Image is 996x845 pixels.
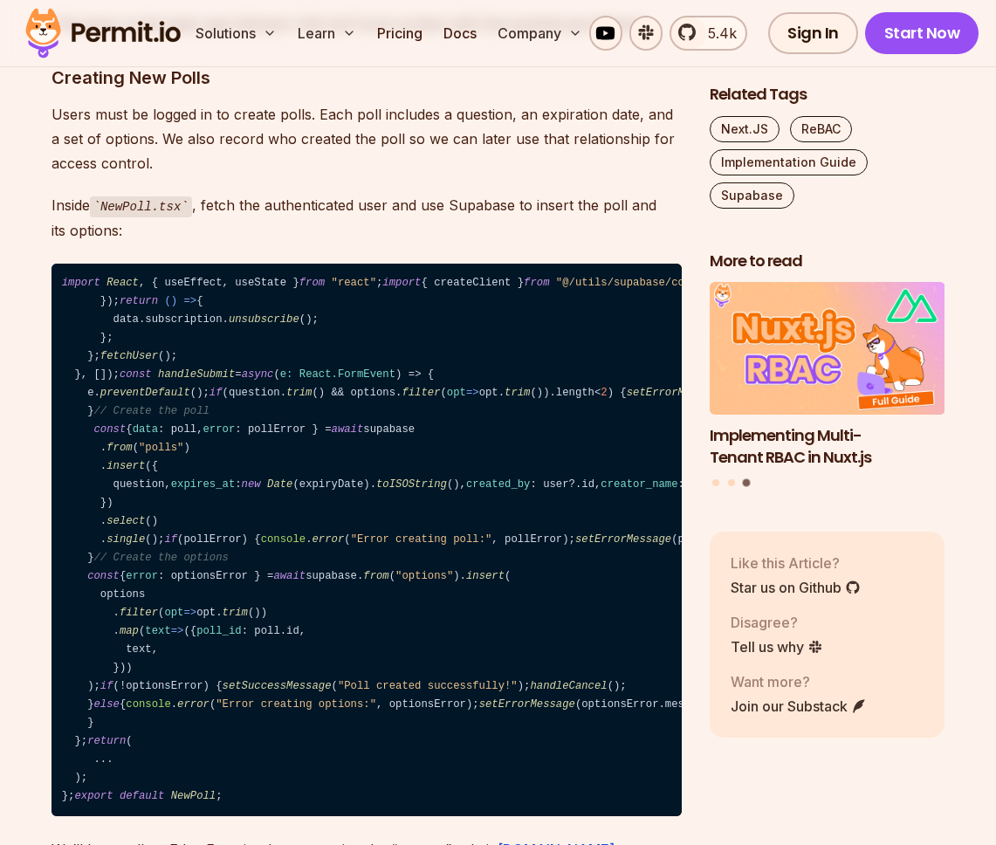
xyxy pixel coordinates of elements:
span: trim [223,607,248,619]
button: Learn [291,16,363,51]
p: Disagree? [731,612,823,633]
button: Go to slide 1 [712,480,719,487]
span: const [120,368,152,381]
span: () => [164,295,196,307]
h3: Implementing Multi-Tenant RBAC in Nuxt.js [710,425,945,469]
a: Join our Substack [731,696,867,717]
span: console [261,533,306,546]
span: expires_at [171,478,236,491]
span: NewPoll [171,790,216,802]
span: from [299,277,325,289]
span: "polls" [139,442,183,454]
span: text [145,625,170,637]
span: error [203,423,236,436]
img: Permit logo [17,3,189,63]
span: data [133,423,158,436]
a: Pricing [370,16,429,51]
p: Want more? [731,671,867,692]
span: await [332,423,364,436]
span: setErrorMessage [627,387,723,399]
span: fetchUser [100,350,158,362]
span: from [363,570,388,582]
span: single [106,533,145,546]
span: return [87,735,126,747]
span: default [120,790,164,802]
span: filter [402,387,440,399]
span: console [126,698,170,711]
a: Implementation Guide [710,149,868,175]
code: NewPoll.tsx [90,196,192,217]
span: else [94,698,120,711]
span: const [94,423,127,436]
span: await [273,570,306,582]
button: Go to slide 3 [743,479,751,487]
span: 5.4k [697,23,737,44]
p: Inside , fetch the authenticated user and use Supabase to insert the poll and its options: [52,193,682,243]
span: filter [120,607,158,619]
span: creator_name [601,478,677,491]
span: if [100,680,113,692]
span: new [242,478,261,491]
span: error [126,570,158,582]
span: => [447,387,479,399]
span: 2 [601,387,607,399]
span: if [210,387,223,399]
span: e: React.FormEvent [280,368,395,381]
span: async [242,368,274,381]
span: return [120,295,158,307]
span: // Create the poll [94,405,210,417]
button: Go to slide 2 [728,480,735,487]
span: insert [106,460,145,472]
h3: Creating New Polls [52,64,682,92]
span: import [62,277,100,289]
li: 3 of 3 [710,283,945,469]
span: setErrorMessage [575,533,671,546]
a: Star us on Github [731,577,861,598]
span: "options" [395,570,453,582]
span: map [120,625,139,637]
span: setSuccessMessage [223,680,332,692]
a: Docs [436,16,484,51]
span: from [524,277,549,289]
span: => [145,625,183,637]
span: trim [286,387,312,399]
span: preventDefault [100,387,190,399]
a: Next.JS [710,116,780,142]
span: id [286,625,299,637]
span: setErrorMessage [479,698,575,711]
span: id [581,478,594,491]
span: "Error creating poll:" [351,533,492,546]
span: error [313,533,345,546]
p: Users must be logged in to create polls. Each poll includes a question, an expiration date, and a... [52,102,682,175]
a: Sign In [768,12,858,54]
h2: More to read [710,251,945,272]
span: trim [505,387,530,399]
h2: Related Tags [710,84,945,106]
span: length [556,387,594,399]
span: const [87,570,120,582]
span: export [74,790,113,802]
code: , { useEffect, useState } ; { createClient } ; { } ; = ( ) => { [user, setUser] = useState< | >( ... [52,264,682,817]
span: "Error creating options:" [216,698,376,711]
span: opt [164,607,183,619]
span: opt [447,387,466,399]
span: => [164,607,196,619]
span: error [177,698,210,711]
span: "Poll created successfully!" [338,680,518,692]
span: select [106,515,145,527]
img: Implementing Multi-Tenant RBAC in Nuxt.js [710,283,945,416]
span: // Create the options [94,552,229,564]
span: Date [267,478,292,491]
a: Supabase [710,182,794,209]
a: ReBAC [790,116,852,142]
span: poll_id [196,625,241,637]
span: from [106,442,132,454]
a: 5.4k [670,16,747,51]
span: toISOString [376,478,447,491]
span: if [164,533,177,546]
span: React [106,277,139,289]
a: Implementing Multi-Tenant RBAC in Nuxt.jsImplementing Multi-Tenant RBAC in Nuxt.js [710,283,945,469]
span: insert [466,570,505,582]
button: Company [491,16,589,51]
span: import [382,277,421,289]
